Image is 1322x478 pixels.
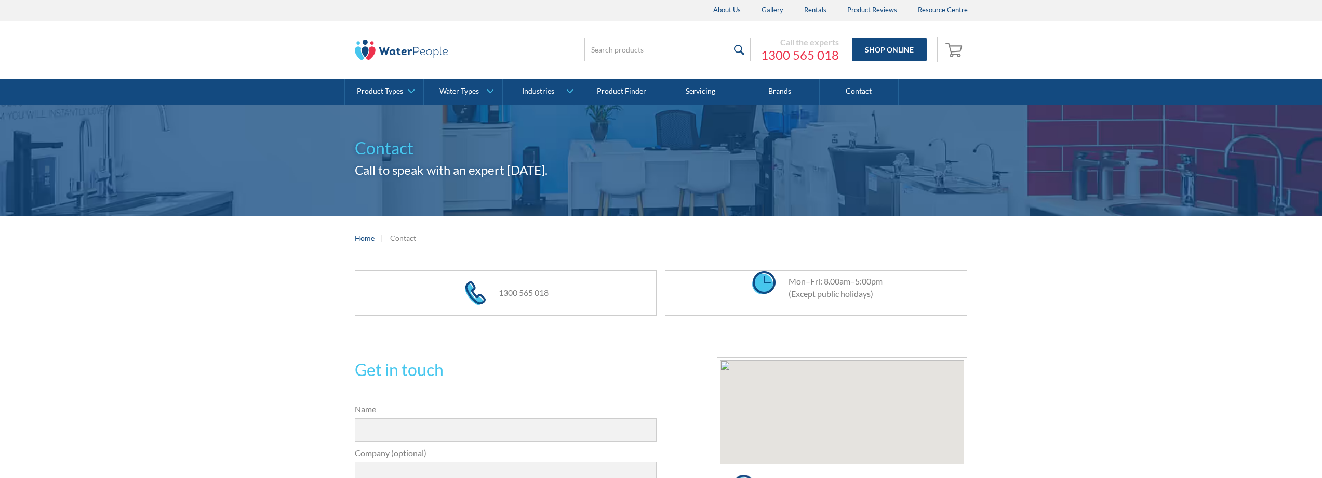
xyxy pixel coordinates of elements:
label: Company (optional) [355,447,657,459]
a: Product Types [345,79,423,105]
div: Industries [522,87,554,96]
a: Home [355,232,375,243]
input: Search products [584,38,751,61]
div: Call the experts [761,37,839,47]
div: Product Types [357,87,403,96]
a: 1300 565 018 [499,288,549,298]
img: clock icon [752,271,776,294]
a: 1300 565 018 [761,47,839,63]
img: phone icon [465,281,486,305]
img: The Water People [355,40,448,60]
h1: Contact [355,136,968,161]
a: Product Finder [582,79,661,105]
div: | [380,231,385,244]
div: Contact [390,232,416,243]
a: Brands [740,79,819,105]
div: Water Types [439,87,479,96]
div: Mon–Fri: 8.00am–5:00pm (Except public holidays) [778,275,883,300]
a: Industries [503,79,581,105]
a: Shop Online [852,38,927,61]
img: shopping cart [945,41,965,58]
h2: Get in touch [355,357,657,382]
label: Name [355,403,657,416]
h2: Call to speak with an expert [DATE]. [355,161,968,179]
a: Servicing [661,79,740,105]
a: Contact [820,79,899,105]
a: Water Types [424,79,502,105]
div: Map pin [835,393,849,412]
a: Open cart [943,37,968,62]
